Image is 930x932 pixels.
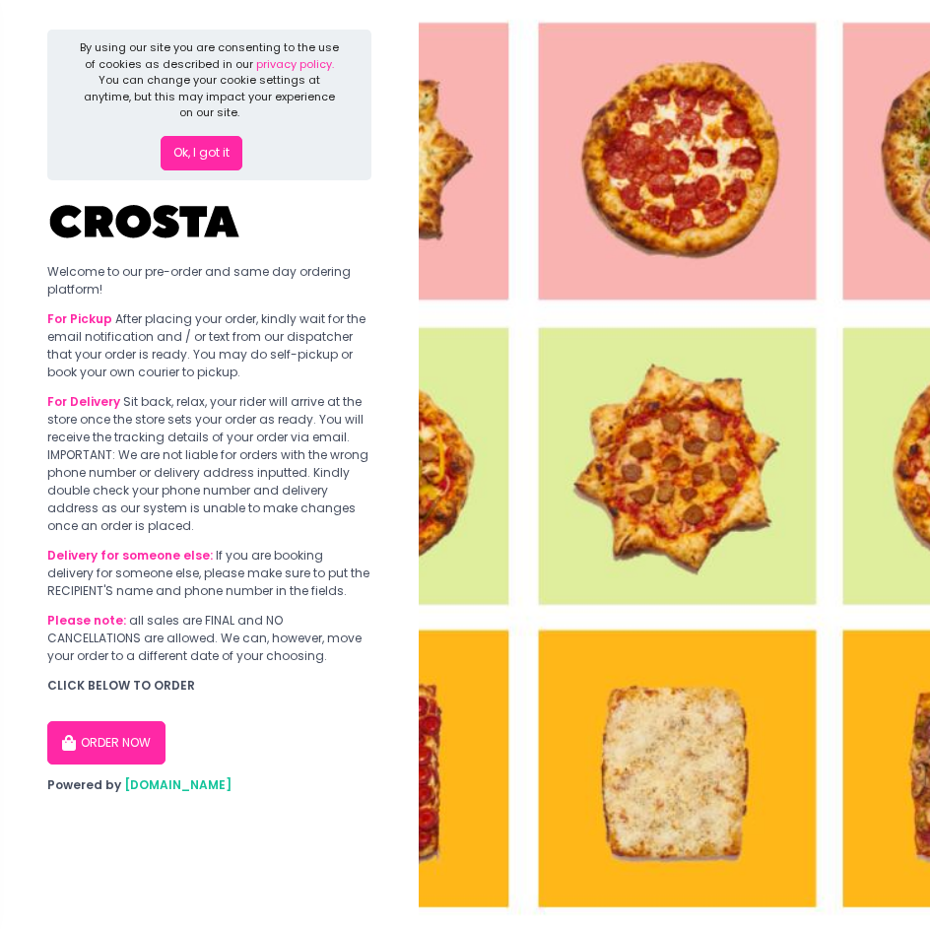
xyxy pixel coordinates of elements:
a: [DOMAIN_NAME] [124,776,232,793]
b: Delivery for someone else: [47,547,213,564]
div: If you are booking delivery for someone else, please make sure to put the RECIPIENT'S name and ph... [47,547,371,600]
img: Crosta Pizzeria [47,192,244,251]
div: Sit back, relax, your rider will arrive at the store once the store sets your order as ready. You... [47,393,371,535]
button: Ok, I got it [161,136,242,171]
div: After placing your order, kindly wait for the email notification and / or text from our dispatche... [47,310,371,381]
div: all sales are FINAL and NO CANCELLATIONS are allowed. We can, however, move your order to a diffe... [47,612,371,665]
div: Welcome to our pre-order and same day ordering platform! [47,263,371,299]
a: privacy policy. [256,56,334,72]
button: ORDER NOW [47,721,166,765]
b: For Pickup [47,310,112,327]
div: Powered by [47,776,371,794]
b: Please note: [47,612,126,629]
div: By using our site you are consenting to the use of cookies as described in our You can change you... [78,39,341,121]
b: For Delivery [47,393,120,410]
div: CLICK BELOW TO ORDER [47,677,371,695]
